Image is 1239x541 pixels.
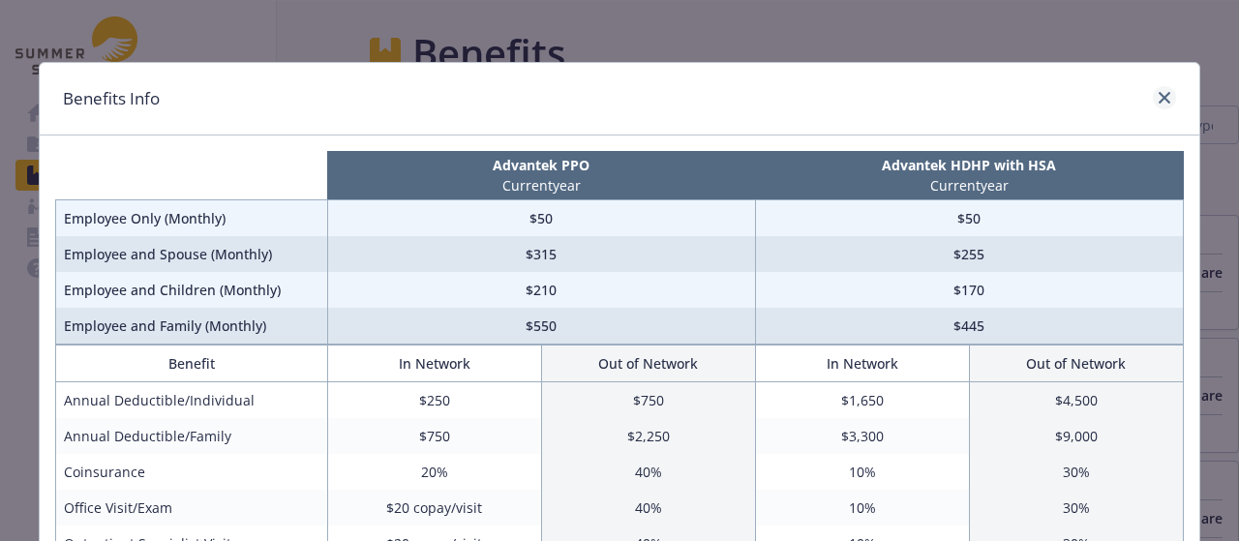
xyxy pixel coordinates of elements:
[1153,86,1176,109] a: close
[63,86,160,111] h1: Benefits Info
[327,308,755,345] td: $550
[541,454,755,490] td: 40%
[755,382,969,419] td: $1,650
[969,418,1183,454] td: $9,000
[327,236,755,272] td: $315
[327,272,755,308] td: $210
[755,346,969,382] th: In Network
[56,151,328,200] th: intentionally left blank
[327,490,541,526] td: $20 copay/visit
[56,418,328,454] td: Annual Deductible/Family
[755,236,1183,272] td: $255
[541,382,755,419] td: $750
[759,175,1179,195] p: Current year
[969,382,1183,419] td: $4,500
[331,155,751,175] p: Advantek PPO
[56,272,328,308] td: Employee and Children (Monthly)
[56,490,328,526] td: Office Visit/Exam
[541,346,755,382] th: Out of Network
[56,346,328,382] th: Benefit
[755,418,969,454] td: $3,300
[969,490,1183,526] td: 30%
[327,382,541,419] td: $250
[327,418,541,454] td: $750
[327,346,541,382] th: In Network
[541,418,755,454] td: $2,250
[56,236,328,272] td: Employee and Spouse (Monthly)
[56,308,328,345] td: Employee and Family (Monthly)
[56,382,328,419] td: Annual Deductible/Individual
[56,454,328,490] td: Coinsurance
[331,175,751,195] p: Current year
[755,272,1183,308] td: $170
[969,454,1183,490] td: 30%
[541,490,755,526] td: 40%
[755,200,1183,237] td: $50
[56,200,328,237] td: Employee Only (Monthly)
[755,490,969,526] td: 10%
[759,155,1179,175] p: Advantek HDHP with HSA
[327,454,541,490] td: 20%
[755,308,1183,345] td: $445
[969,346,1183,382] th: Out of Network
[327,200,755,237] td: $50
[755,454,969,490] td: 10%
